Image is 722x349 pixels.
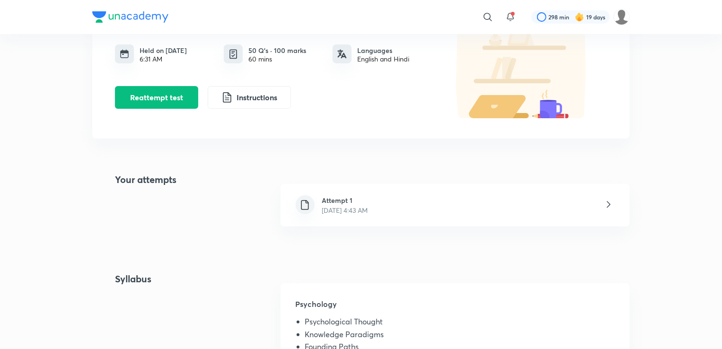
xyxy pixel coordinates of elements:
img: instruction [221,92,233,103]
div: 6:31 AM [140,55,187,63]
li: Psychological Thought [305,317,615,330]
img: quiz info [228,48,239,60]
img: timing [120,49,129,59]
img: languages [337,49,347,59]
div: 60 mins [248,55,306,63]
button: Reattempt test [115,86,198,109]
img: Atia khan [614,9,630,25]
div: English and Hindi [357,55,409,63]
h4: Your attempts [92,173,176,238]
li: Knowledge Paradigms [305,330,615,342]
h6: Languages [357,45,409,55]
h6: 50 Q’s · 100 marks [248,45,306,55]
h6: Held on [DATE] [140,45,187,55]
img: file [299,199,311,211]
h6: Attempt 1 [322,195,368,205]
img: Company Logo [92,11,168,23]
p: [DATE] 4:43 AM [322,205,368,215]
button: Instructions [208,86,291,109]
img: streak [575,12,584,22]
h5: Psychology [296,298,615,317]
